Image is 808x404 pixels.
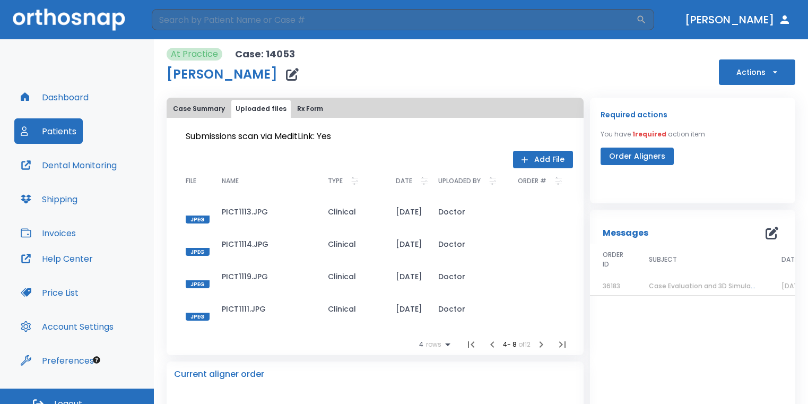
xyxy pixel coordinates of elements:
[186,216,210,224] span: JPEG
[430,260,509,293] td: Doctor
[649,281,786,290] span: Case Evaluation and 3D Simulation Ready
[169,100,229,118] button: Case Summary
[387,195,430,228] td: [DATE]
[293,100,327,118] button: Rx Form
[387,293,430,325] td: [DATE]
[681,10,795,29] button: [PERSON_NAME]
[319,293,387,325] td: Clinical
[649,255,677,264] span: SUBJECT
[231,100,291,118] button: Uploaded files
[319,228,387,260] td: Clinical
[430,195,509,228] td: Doctor
[503,340,518,349] span: 4 - 8
[14,118,83,144] button: Patients
[603,250,623,269] span: ORDER ID
[603,227,648,239] p: Messages
[14,152,123,178] button: Dental Monitoring
[632,130,666,139] span: 1 required
[13,8,125,30] img: Orthosnap
[186,178,196,184] span: FILE
[781,281,804,290] span: [DATE]
[603,281,620,290] span: 36183
[169,100,581,118] div: tabs
[387,228,430,260] td: [DATE]
[601,130,705,139] p: You have action item
[152,9,636,30] input: Search by Patient Name or Case #
[186,313,210,321] span: JPEG
[186,130,331,142] span: Submissions scan via MeditLink: Yes
[213,195,319,228] td: PICT1113.JPG
[423,341,441,348] span: rows
[14,220,82,246] button: Invoices
[438,175,481,187] p: UPLOADED BY
[719,59,795,85] button: Actions
[213,260,319,293] td: PICT1119.JPG
[213,293,319,325] td: PICT1111.JPG
[396,175,412,187] p: DATE
[92,355,101,365] div: Tooltip anchor
[14,84,95,110] button: Dashboard
[319,260,387,293] td: Clinical
[14,348,100,373] button: Preferences
[781,255,798,264] span: DATE
[319,195,387,228] td: Clinical
[14,246,99,271] button: Help Center
[387,260,430,293] td: [DATE]
[222,178,239,184] span: NAME
[186,248,210,256] span: JPEG
[419,341,423,348] span: 4
[513,151,573,168] button: Add File
[14,280,85,305] button: Price List
[14,186,84,212] button: Shipping
[213,228,319,260] td: PICT1114.JPG
[601,108,667,121] p: Required actions
[518,340,531,349] span: of 12
[235,48,295,61] p: Case: 14053
[430,293,509,325] td: Doctor
[430,228,509,260] td: Doctor
[171,48,218,61] p: At Practice
[14,314,120,339] button: Account Settings
[167,68,277,81] h1: [PERSON_NAME]
[518,175,546,187] p: ORDER #
[772,368,797,393] iframe: Intercom live chat
[601,148,674,165] button: Order Aligners
[174,368,264,381] p: Current aligner order
[186,280,210,288] span: JPEG
[328,175,343,187] p: TYPE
